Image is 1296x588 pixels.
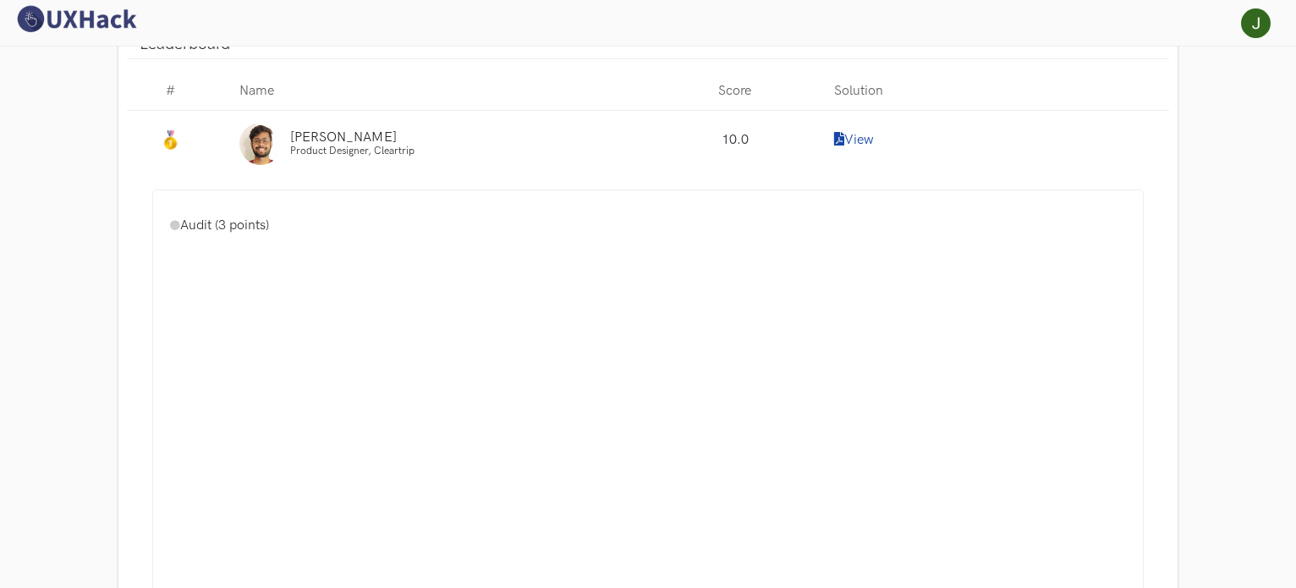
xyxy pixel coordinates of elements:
[239,80,274,102] p: Name
[648,111,821,177] div: 10.0
[13,4,140,34] img: UXHack logo
[661,80,809,102] p: Score
[834,80,1156,102] p: Solution
[290,145,415,157] span: Product Designer, Cleartrip
[140,80,201,102] p: #
[290,131,415,157] a: [PERSON_NAME] Product Designer, Cleartrip
[170,216,1130,236] div: Audit (3 points)
[834,132,874,148] a: View
[160,130,180,151] img: Gold Medal
[1241,8,1271,38] img: Your profile pic
[239,123,282,165] img: Profile photo
[290,129,397,146] span: [PERSON_NAME]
